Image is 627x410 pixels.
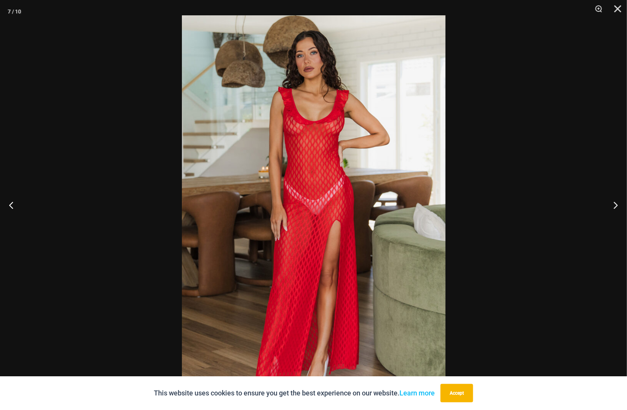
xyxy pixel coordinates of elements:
button: Next [598,186,627,224]
p: This website uses cookies to ensure you get the best experience on our website. [154,387,435,399]
div: 7 / 10 [8,6,21,17]
button: Accept [441,384,473,402]
a: Learn more [399,389,435,397]
img: Sometimes Red 587 Dress 01 [182,15,445,410]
